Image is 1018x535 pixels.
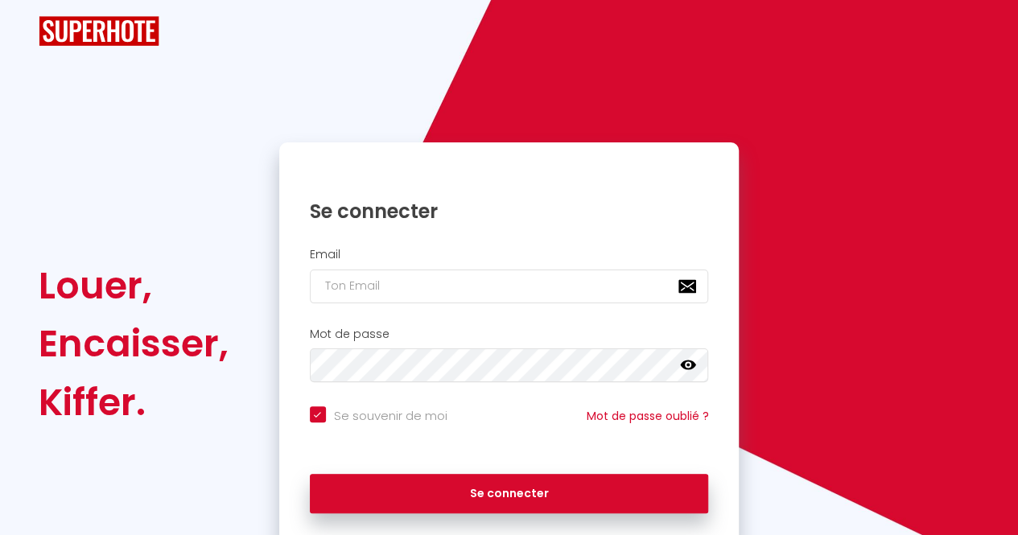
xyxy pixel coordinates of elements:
[39,315,229,372] div: Encaisser,
[586,408,708,424] a: Mot de passe oublié ?
[310,474,709,514] button: Se connecter
[310,327,709,341] h2: Mot de passe
[310,248,709,261] h2: Email
[13,6,61,55] button: Ouvrir le widget de chat LiveChat
[310,199,709,224] h1: Se connecter
[310,270,709,303] input: Ton Email
[39,16,159,46] img: SuperHote logo
[39,373,229,431] div: Kiffer.
[39,257,229,315] div: Louer,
